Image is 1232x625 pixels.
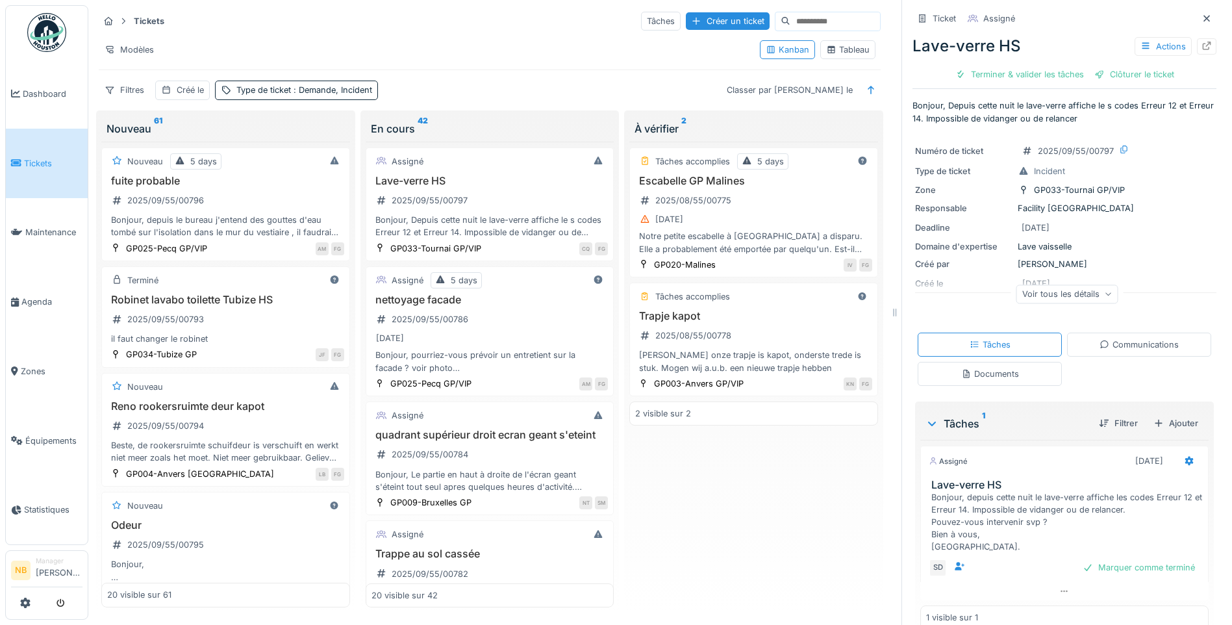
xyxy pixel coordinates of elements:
[127,313,204,325] div: 2025/09/55/00793
[859,377,872,390] div: FG
[641,12,681,31] div: Tâches
[190,155,217,168] div: 5 days
[376,332,404,344] div: [DATE]
[36,556,82,566] div: Manager
[579,496,592,509] div: NT
[6,59,88,129] a: Dashboard
[451,274,477,287] div: 5 days
[1094,415,1143,432] div: Filtrer
[392,448,468,461] div: 2025/09/55/00784
[635,349,872,374] div: [PERSON_NAME] onze trapje is kapot, onderste trede is stuk. Mogen wij a.u.b. een nieuwe trapje he...
[721,81,859,99] div: Classer par [PERSON_NAME] le
[127,539,204,551] div: 2025/09/55/00795
[127,274,158,287] div: Terminé
[929,456,968,467] div: Assigné
[6,476,88,545] a: Statistiques
[655,290,730,303] div: Tâches accomplies
[107,175,344,187] h3: fuite probable
[1148,415,1203,432] div: Ajouter
[107,333,344,345] div: il faut changer le robinet
[1016,285,1118,303] div: Voir tous les détails
[915,202,1012,214] div: Responsable
[99,81,150,99] div: Filtres
[331,242,344,255] div: FG
[844,259,857,272] div: IV
[579,377,592,390] div: AM
[25,435,82,447] span: Équipements
[686,12,770,30] div: Créer un ticket
[390,496,471,509] div: GP009-Bruxelles GP
[915,222,1012,234] div: Deadline
[859,259,872,272] div: FG
[912,34,1216,58] div: Lave-verre HS
[925,416,1088,431] div: Tâches
[291,85,372,95] span: : Demande, Incident
[654,377,744,390] div: GP003-Anvers GP/VIP
[915,240,1214,253] div: Lave vaisselle
[24,504,82,516] span: Statistiques
[655,213,683,225] div: [DATE]
[11,556,82,587] a: NB Manager[PERSON_NAME]
[6,129,88,198] a: Tickets
[316,468,329,481] div: LB
[6,406,88,476] a: Équipements
[392,155,423,168] div: Assigné
[635,310,872,322] h3: Trapje kapot
[23,88,82,100] span: Dashboard
[655,155,730,168] div: Tâches accomplies
[6,267,88,337] a: Agenda
[6,198,88,268] a: Maintenance
[371,468,609,493] div: Bonjour, Le partie en haut à droite de l'écran geant s'éteint tout seul apres quelques heures d'a...
[766,44,809,56] div: Kanban
[915,258,1012,270] div: Créé par
[392,528,423,541] div: Assigné
[25,226,82,238] span: Maintenance
[635,230,872,255] div: Notre petite escabelle à [GEOGRAPHIC_DATA] a disparu. Elle a probablement été emportée par quelqu...
[915,258,1214,270] div: [PERSON_NAME]
[1038,145,1114,157] div: 2025/09/55/00797
[595,496,608,509] div: SM
[129,15,170,27] strong: Tickets
[1089,66,1179,83] div: Clôturer le ticket
[371,175,609,187] h3: Lave-verre HS
[21,365,82,377] span: Zones
[1034,165,1065,177] div: Incident
[107,589,171,602] div: 20 visible sur 61
[11,561,31,580] li: NB
[982,416,985,431] sup: 1
[915,202,1214,214] div: Facility [GEOGRAPHIC_DATA]
[107,214,344,238] div: Bonjour, depuis le bureau j'entend des gouttes d'eau tombé sur l'isolation dans le mur du vestiai...
[635,121,873,136] div: À vérifier
[970,338,1011,351] div: Tâches
[331,348,344,361] div: FG
[126,242,207,255] div: GP025-Pecq GP/VIP
[154,121,162,136] sup: 61
[331,468,344,481] div: FG
[126,348,197,361] div: GP034-Tubize GP
[655,329,731,342] div: 2025/08/55/00778
[127,500,163,512] div: Nouveau
[371,589,438,602] div: 20 visible sur 42
[126,468,274,480] div: GP004-Anvers [GEOGRAPHIC_DATA]
[371,121,609,136] div: En cours
[915,145,1012,157] div: Numéro de ticket
[107,439,344,464] div: Beste, de rookersruimte schuifdeur is verschuift en werkt niet meer zoals het moet. Niet meer geb...
[579,242,592,255] div: CQ
[392,194,468,207] div: 2025/09/55/00797
[635,175,872,187] h3: Escabelle GP Malines
[757,155,784,168] div: 5 days
[316,242,329,255] div: AM
[1034,184,1125,196] div: GP033-Tournai GP/VIP
[681,121,686,136] sup: 2
[127,155,163,168] div: Nouveau
[929,559,947,577] div: SD
[371,214,609,238] div: Bonjour, Depuis cette nuit le lave-verre affiche le s codes Erreur 12 et Erreur 14. Impossible de...
[595,377,608,390] div: FG
[27,13,66,52] img: Badge_color-CXgf-gQk.svg
[844,377,857,390] div: KN
[1135,37,1192,56] div: Actions
[392,409,423,422] div: Assigné
[392,274,423,287] div: Assigné
[915,240,1012,253] div: Domaine d'expertise
[371,548,609,560] h3: Trappe au sol cassée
